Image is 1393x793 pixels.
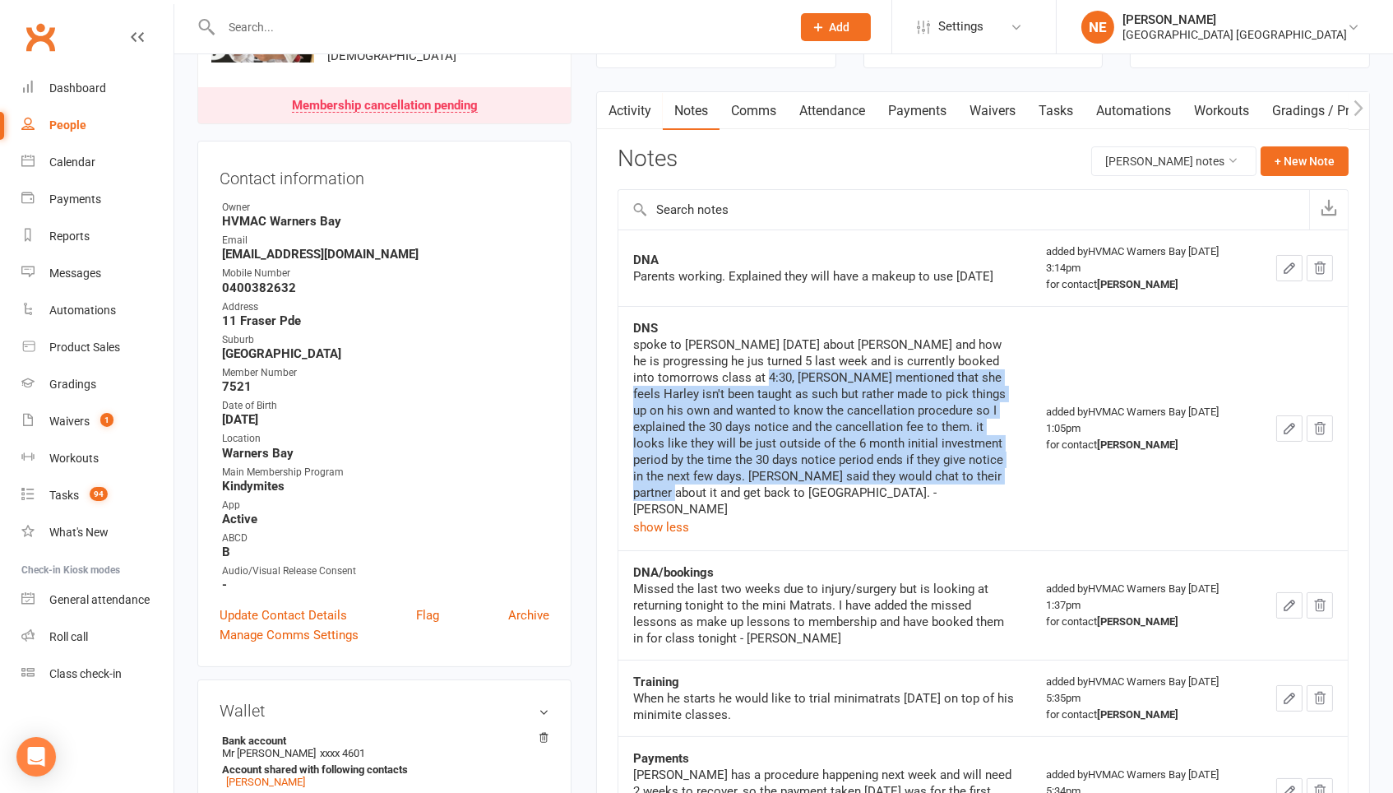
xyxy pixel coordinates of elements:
[220,163,549,188] h3: Contact information
[21,582,174,619] a: General attendance kiosk mode
[1261,146,1349,176] button: + New Note
[508,605,549,625] a: Archive
[220,625,359,645] a: Manage Comms Settings
[49,192,101,206] div: Payments
[1097,278,1178,290] strong: [PERSON_NAME]
[1097,708,1178,721] strong: [PERSON_NAME]
[21,366,174,403] a: Gradings
[222,465,549,480] div: Main Membership Program
[220,732,549,791] li: Mr [PERSON_NAME]
[49,526,109,539] div: What's New
[1046,437,1247,453] div: for contact
[222,412,549,427] strong: [DATE]
[788,92,877,130] a: Attendance
[663,92,720,130] a: Notes
[222,346,549,361] strong: [GEOGRAPHIC_DATA]
[1097,615,1178,628] strong: [PERSON_NAME]
[49,630,88,643] div: Roll call
[220,605,347,625] a: Update Contact Details
[1046,404,1247,453] div: added by HVMAC Warners Bay [DATE] 1:05pm
[1046,243,1247,293] div: added by HVMAC Warners Bay [DATE] 3:14pm
[1122,27,1347,42] div: [GEOGRAPHIC_DATA] [GEOGRAPHIC_DATA]
[633,253,659,267] strong: DNA
[49,81,106,95] div: Dashboard
[21,440,174,477] a: Workouts
[1182,92,1261,130] a: Workouts
[49,378,96,391] div: Gradings
[1097,438,1178,451] strong: [PERSON_NAME]
[222,214,549,229] strong: HVMAC Warners Bay
[222,735,541,747] strong: Bank account
[320,747,365,759] span: xxxx 4601
[1085,92,1182,130] a: Automations
[90,487,108,501] span: 94
[222,763,541,776] strong: Account shared with following contacts
[226,776,305,788] a: [PERSON_NAME]
[633,517,689,537] button: show less
[222,365,549,381] div: Member Number
[633,321,658,336] strong: DNS
[416,605,439,625] a: Flag
[633,565,714,580] strong: DNA/bookings
[633,581,1016,647] div: Missed the last two weeks due to injury/surgery but is looking at returning tonight to the mini M...
[49,304,116,317] div: Automations
[49,155,95,169] div: Calendar
[49,118,86,132] div: People
[633,751,689,766] strong: Payments
[1046,707,1247,723] div: for contact
[21,292,174,329] a: Automations
[1091,146,1256,176] button: [PERSON_NAME] notes
[20,16,61,58] a: Clubworx
[597,92,663,130] a: Activity
[21,329,174,366] a: Product Sales
[938,8,983,45] span: Settings
[633,336,1016,517] div: spoke to [PERSON_NAME] [DATE] about [PERSON_NAME] and how he is progressing he jus turned 5 last ...
[1122,12,1347,27] div: [PERSON_NAME]
[222,545,549,559] strong: B
[21,70,174,107] a: Dashboard
[222,200,549,216] div: Owner
[49,593,150,606] div: General attendance
[222,266,549,281] div: Mobile Number
[1046,674,1247,723] div: added by HVMAC Warners Bay [DATE] 5:35pm
[222,332,549,348] div: Suburb
[1081,11,1114,44] div: NE
[222,299,549,315] div: Address
[21,181,174,218] a: Payments
[21,477,174,514] a: Tasks 94
[633,690,1016,723] div: When he starts he would like to trial minimatrats [DATE] on top of his minimite classes.
[222,247,549,262] strong: [EMAIL_ADDRESS][DOMAIN_NAME]
[222,281,549,295] strong: 0400382632
[327,49,456,63] span: [DEMOGRAPHIC_DATA]
[222,431,549,447] div: Location
[633,268,1016,285] div: Parents working. Explained they will have a makeup to use [DATE]
[222,512,549,526] strong: Active
[16,737,56,777] div: Open Intercom Messenger
[222,398,549,414] div: Date of Birth
[222,446,549,461] strong: Warners Bay
[633,675,679,689] strong: Training
[1046,614,1247,630] div: for contact
[222,233,549,248] div: Email
[222,479,549,494] strong: Kindymites
[49,230,90,243] div: Reports
[21,514,174,551] a: What's New
[49,415,90,428] div: Waivers
[100,413,113,427] span: 1
[958,92,1027,130] a: Waivers
[720,92,788,130] a: Comms
[49,489,79,502] div: Tasks
[222,531,549,546] div: ABCD
[1027,92,1085,130] a: Tasks
[1046,276,1247,293] div: for contact
[216,16,780,39] input: Search...
[1046,581,1247,630] div: added by HVMAC Warners Bay [DATE] 1:37pm
[292,100,478,113] div: Membership cancellation pending
[222,313,549,328] strong: 11 Fraser Pde
[21,403,174,440] a: Waivers 1
[877,92,958,130] a: Payments
[618,146,678,176] h3: Notes
[21,619,174,656] a: Roll call
[801,13,871,41] button: Add
[49,341,120,354] div: Product Sales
